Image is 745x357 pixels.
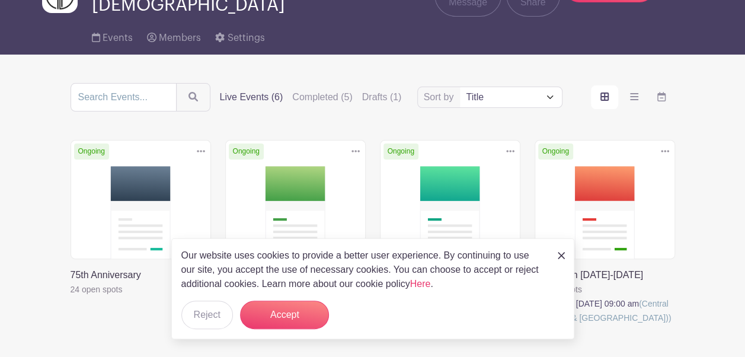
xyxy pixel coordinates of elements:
label: Completed (5) [292,90,352,104]
button: Accept [240,301,329,329]
a: Events [92,17,133,55]
label: Drafts (1) [362,90,402,104]
span: Settings [228,33,265,43]
label: Live Events (6) [220,90,283,104]
span: Events [103,33,133,43]
img: close_button-5f87c8562297e5c2d7936805f587ecaba9071eb48480494691a3f1689db116b3.svg [558,252,565,259]
span: Members [159,33,201,43]
a: Settings [215,17,264,55]
div: filters [220,90,411,104]
div: order and view [591,85,675,109]
p: Our website uses cookies to provide a better user experience. By continuing to use our site, you ... [181,248,545,291]
label: Sort by [424,90,458,104]
input: Search Events... [71,83,177,111]
button: Reject [181,301,233,329]
a: Members [147,17,201,55]
a: Here [410,279,431,289]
